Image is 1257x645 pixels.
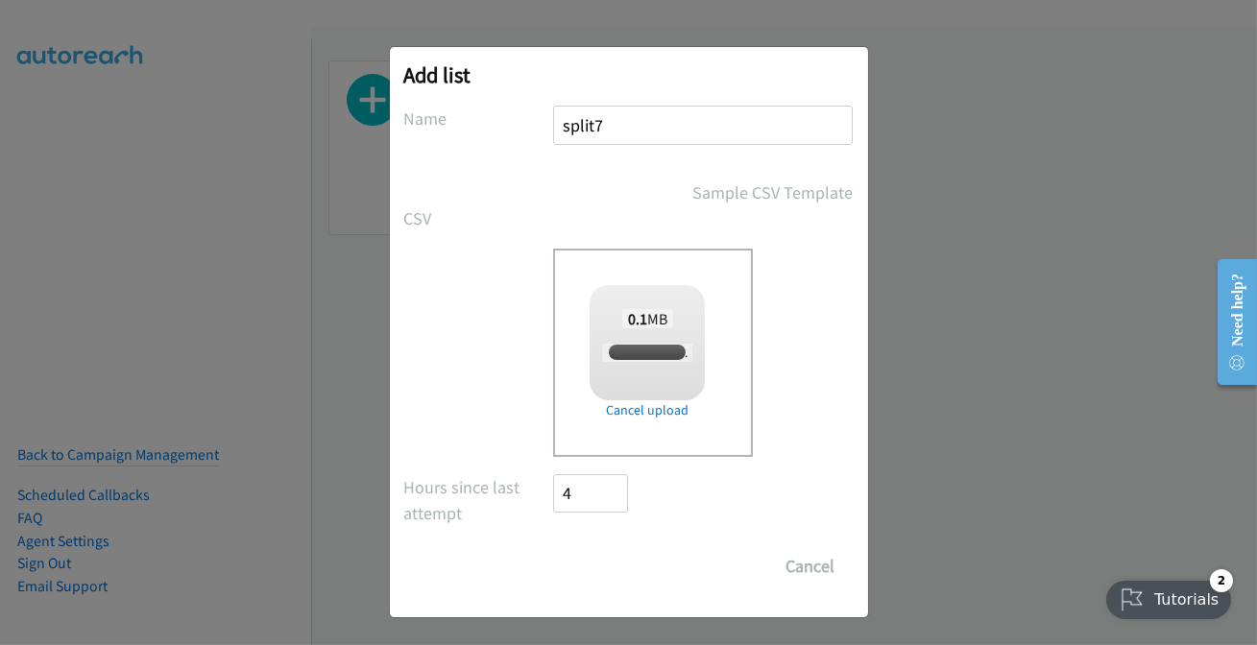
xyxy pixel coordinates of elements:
[1201,246,1257,398] iframe: Resource Center
[602,344,740,362] span: report1755126273358.csv
[628,309,647,328] strong: 0.1
[404,205,554,231] label: CSV
[404,106,554,131] label: Name
[622,309,674,328] span: MB
[693,179,854,205] a: Sample CSV Template
[404,61,854,88] h2: Add list
[590,400,705,420] a: Cancel upload
[404,474,554,526] label: Hours since last attempt
[1095,561,1243,631] iframe: Checklist
[768,547,854,585] button: Cancel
